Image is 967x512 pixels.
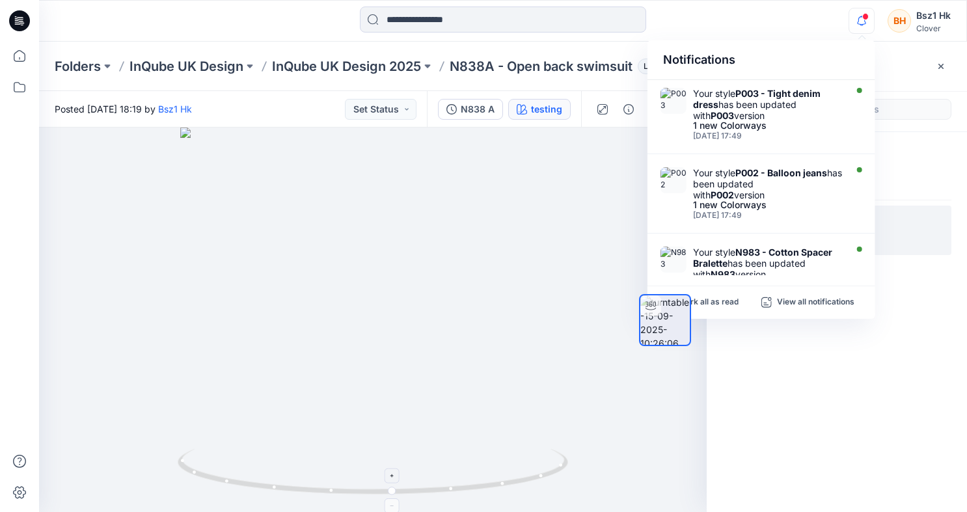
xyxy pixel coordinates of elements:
img: P002 [661,167,687,193]
div: Your style has been updated with version [693,88,843,121]
div: Notifications [647,40,875,80]
a: Folders [55,57,101,75]
div: Wednesday, September 17, 2025 17:49 [693,211,843,220]
button: Legacy Style [633,57,698,75]
p: N838A - Open back swimsuit [450,57,633,75]
img: turntable-15-09-2025-10:26:06 [640,295,690,345]
div: Bsz1 Hk [916,8,951,23]
a: InQube UK Design [129,57,243,75]
div: Wednesday, September 17, 2025 17:49 [693,131,843,141]
strong: P002 [711,189,734,200]
a: Bsz1 Hk [158,103,192,115]
div: BH [888,9,911,33]
div: Your style has been updated with version [693,167,843,200]
strong: N983 [711,269,735,280]
div: 1 new Colorways [693,121,843,130]
button: testing [508,99,571,120]
div: 1 new Colorways [693,200,843,209]
strong: N983 - Cotton Spacer Bralette [693,247,832,269]
span: Posted [DATE] 18:19 by [55,102,192,116]
div: N838 A [461,102,495,116]
p: View all notifications [777,297,854,308]
button: Details [618,99,639,120]
button: N838 A [438,99,503,120]
div: Your style has been updated with version [693,247,843,280]
strong: P002 - Balloon jeans [735,167,827,178]
span: Legacy Style [638,59,698,74]
div: Clover [916,23,951,33]
p: Mark all as read [679,297,739,308]
div: testing [531,102,562,116]
a: InQube UK Design 2025 [272,57,421,75]
img: P003 [661,88,687,114]
strong: P003 [711,110,734,121]
strong: P003 - Tight denim dress [693,88,821,110]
